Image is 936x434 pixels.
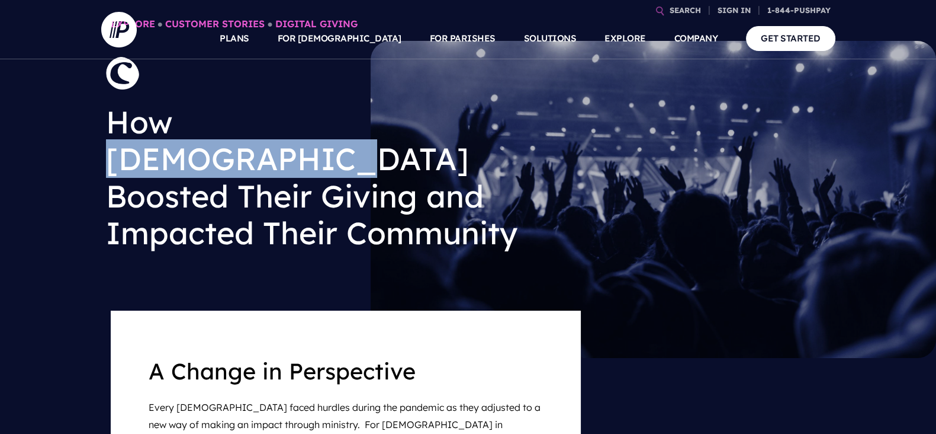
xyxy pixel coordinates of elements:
a: SOLUTIONS [524,18,577,59]
a: FOR [DEMOGRAPHIC_DATA] [278,18,401,59]
h2: A Change in Perspective [149,349,543,395]
a: EXPLORE [604,18,646,59]
img: How Carmel Church Boosted Their Giving and Impacted Their Community - Logo Picture [106,57,140,90]
a: FOR PARISHES [430,18,496,59]
a: PLANS [220,18,249,59]
a: GET STARTED [746,26,835,50]
a: COMPANY [674,18,718,59]
h1: How [DEMOGRAPHIC_DATA] Boosted Their Giving and Impacted Their Community [106,94,522,261]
